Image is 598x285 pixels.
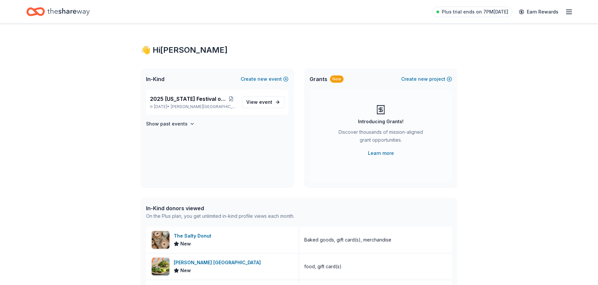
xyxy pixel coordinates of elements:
a: Learn more [368,149,394,157]
div: Introducing Grants! [358,118,404,126]
span: [PERSON_NAME][GEOGRAPHIC_DATA], [GEOGRAPHIC_DATA] [171,104,237,109]
a: View event [242,96,284,108]
span: Plus trial ends on 7PM[DATE] [442,8,508,16]
div: food, gift card(s) [304,263,342,271]
h4: Show past events [146,120,188,128]
span: New [180,267,191,274]
span: event [259,99,272,105]
span: 2025 [US_STATE] Festival of Trees [150,95,225,103]
img: Image for The Salty Donut [152,231,169,249]
img: Image for Minero Atlanta [152,258,169,275]
div: Discover thousands of mission-aligned grant opportunities. [336,128,426,147]
span: New [180,240,191,248]
p: [DATE] • [150,104,237,109]
span: Grants [310,75,327,83]
span: new [257,75,267,83]
div: [PERSON_NAME] [GEOGRAPHIC_DATA] [174,259,263,267]
div: New [330,75,344,83]
button: Createnewproject [401,75,452,83]
span: In-Kind [146,75,164,83]
div: Baked goods, gift card(s), merchandise [304,236,391,244]
span: View [246,98,272,106]
a: Plus trial ends on 7PM[DATE] [433,7,512,17]
div: On the Plus plan, you get unlimited in-kind profile views each month. [146,212,294,220]
span: new [418,75,428,83]
div: In-Kind donors viewed [146,204,294,212]
button: Createnewevent [241,75,288,83]
a: Home [26,4,90,19]
button: Show past events [146,120,195,128]
div: The Salty Donut [174,232,214,240]
div: 👋 Hi [PERSON_NAME] [141,45,457,55]
a: Earn Rewards [515,6,562,18]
